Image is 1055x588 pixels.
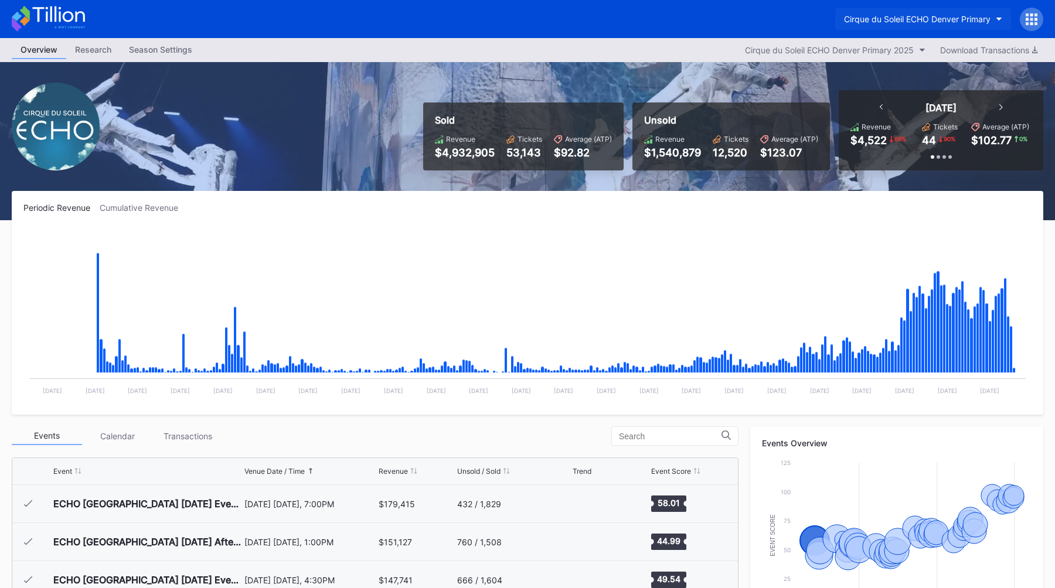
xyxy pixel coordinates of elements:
[446,135,475,143] div: Revenue
[651,467,691,476] div: Event Score
[925,102,957,114] div: [DATE]
[565,135,612,143] div: Average (ATP)
[86,387,105,394] text: [DATE]
[506,146,542,159] div: 53,143
[244,499,376,509] div: [DATE] [DATE], 7:00PM
[573,489,608,518] svg: Chart title
[657,574,680,584] text: 49.54
[435,114,612,126] div: Sold
[724,135,748,143] div: Tickets
[770,514,776,556] text: Event Score
[781,459,791,466] text: 125
[940,45,1037,55] div: Download Transactions
[942,134,957,143] div: 90 %
[639,387,659,394] text: [DATE]
[724,387,744,394] text: [DATE]
[457,499,501,509] div: 432 / 1,829
[933,122,958,131] div: Tickets
[554,387,573,394] text: [DATE]
[12,41,66,59] a: Overview
[100,203,188,213] div: Cumulative Revenue
[971,134,1012,146] div: $102.77
[244,537,376,547] div: [DATE] [DATE], 1:00PM
[657,536,680,546] text: 44.99
[767,387,787,394] text: [DATE]
[120,41,201,59] a: Season Settings
[760,146,818,159] div: $123.07
[53,467,72,476] div: Event
[23,203,100,213] div: Periodic Revenue
[784,546,791,553] text: 50
[597,387,616,394] text: [DATE]
[128,387,147,394] text: [DATE]
[893,134,907,143] div: 89 %
[739,42,931,58] button: Cirque du Soleil ECHO Denver Primary 2025
[850,134,887,146] div: $4,522
[66,41,120,59] a: Research
[341,387,360,394] text: [DATE]
[922,134,936,146] div: 44
[171,387,190,394] text: [DATE]
[457,467,501,476] div: Unsold / Sold
[619,432,722,441] input: Search
[713,146,748,159] div: 12,520
[457,537,502,547] div: 760 / 1,508
[938,387,957,394] text: [DATE]
[682,387,701,394] text: [DATE]
[982,122,1029,131] div: Average (ATP)
[784,575,791,582] text: 25
[658,498,680,508] text: 58.01
[810,387,829,394] text: [DATE]
[771,135,818,143] div: Average (ATP)
[244,467,305,476] div: Venue Date / Time
[379,467,408,476] div: Revenue
[379,499,415,509] div: $179,415
[980,387,999,394] text: [DATE]
[43,387,62,394] text: [DATE]
[23,227,1032,403] svg: Chart title
[379,537,412,547] div: $151,127
[53,498,241,510] div: ECHO [GEOGRAPHIC_DATA] [DATE] Evening
[554,146,612,159] div: $92.82
[457,575,502,585] div: 666 / 1,604
[573,467,591,476] div: Trend
[379,575,413,585] div: $147,741
[518,135,542,143] div: Tickets
[784,517,791,524] text: 75
[762,438,1032,448] div: Events Overview
[512,387,531,394] text: [DATE]
[862,122,891,131] div: Revenue
[384,387,403,394] text: [DATE]
[745,45,914,55] div: Cirque du Soleil ECHO Denver Primary 2025
[152,427,223,445] div: Transactions
[120,41,201,58] div: Season Settings
[644,146,701,159] div: $1,540,879
[1018,134,1029,143] div: 0 %
[934,42,1043,58] button: Download Transactions
[53,574,241,586] div: ECHO [GEOGRAPHIC_DATA] [DATE] Evening
[82,427,152,445] div: Calendar
[781,488,791,495] text: 100
[66,41,120,58] div: Research
[835,8,1011,30] button: Cirque du Soleil ECHO Denver Primary
[256,387,275,394] text: [DATE]
[852,387,872,394] text: [DATE]
[298,387,318,394] text: [DATE]
[644,114,818,126] div: Unsold
[427,387,446,394] text: [DATE]
[244,575,376,585] div: [DATE] [DATE], 4:30PM
[895,387,914,394] text: [DATE]
[844,14,991,24] div: Cirque du Soleil ECHO Denver Primary
[12,83,100,170] img: Cirque_du_Soleil_ECHO_Denver_Primary.png
[469,387,488,394] text: [DATE]
[12,427,82,445] div: Events
[435,146,495,159] div: $4,932,905
[655,135,685,143] div: Revenue
[53,536,241,548] div: ECHO [GEOGRAPHIC_DATA] [DATE] Afternoon
[213,387,233,394] text: [DATE]
[573,527,608,556] svg: Chart title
